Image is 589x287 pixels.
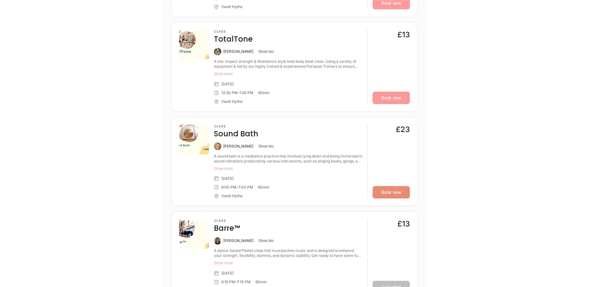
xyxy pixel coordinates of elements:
[221,90,238,95] div: 12:30 PM
[214,34,253,44] h4: TotalTone
[396,125,410,134] div: £23
[214,219,240,223] h3: Class
[235,280,237,285] div: -
[179,125,209,154] img: 2c4958ed-9a39-4a5b-8120-2d905a09a55d.png
[221,194,242,198] div: Vwell Hythe
[214,248,362,258] div: A dance-based Pilates class that incorporates music and is designed to enhance your strength, fle...
[214,223,240,233] h4: Barre™
[214,237,221,244] img: Susanna Macaulay
[258,144,274,149] button: Show bio
[258,49,274,54] button: Show bio
[214,48,221,55] img: Mel Eberlein-Scott
[221,99,242,104] div: Vwell Hythe
[373,92,410,104] a: Book now
[221,271,233,276] div: [DATE]
[238,185,253,190] div: 7:00 PM
[214,166,362,171] button: Show more
[221,176,233,181] div: [DATE]
[221,82,233,87] div: [DATE]
[214,261,362,266] button: Show more
[221,280,235,285] div: 6:15 PM
[256,280,267,285] div: 60 min
[236,185,238,190] div: -
[179,30,209,60] img: 9ca2bd60-c661-483b-8a8b-da1a6fbf2332.png
[373,186,410,198] a: Book now
[237,280,251,285] div: 7:15 PM
[221,185,236,190] div: 6:00 PM
[258,238,274,243] button: Show bio
[258,185,269,190] div: 60 min
[223,238,253,243] div: [PERSON_NAME]
[258,90,270,95] div: 60 min
[223,49,253,54] div: [PERSON_NAME]
[221,4,242,9] div: Vwell Hythe
[397,219,410,229] div: £13
[214,71,362,76] button: Show more
[214,30,253,34] h3: Class
[214,129,258,139] h4: Sound Bath
[397,30,410,40] div: £13
[214,59,362,69] div: A low-impact strength & Resistance style total body blast class. Using a variety of equipment & l...
[238,90,239,95] div: -
[214,154,362,164] div: A sound bath is a meditative practice that involves lying down and being immersed in sound vibrat...
[179,219,209,249] img: edac87c6-94b2-4f33-b7d6-e8b80a2a0bd8.png
[214,143,221,150] img: Sandra Ward
[239,90,253,95] div: 1:30 PM
[223,144,253,149] div: [PERSON_NAME]
[214,125,258,128] h3: Class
